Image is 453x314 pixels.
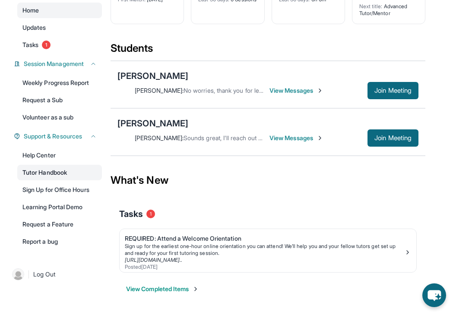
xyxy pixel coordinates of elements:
[125,234,404,243] div: REQUIRED: Attend a Welcome Orientation
[20,60,97,68] button: Session Management
[125,264,404,270] div: Posted [DATE]
[24,60,84,68] span: Session Management
[17,3,102,18] a: Home
[17,182,102,198] a: Sign Up for Office Hours
[135,87,184,94] span: [PERSON_NAME] :
[17,92,102,108] a: Request a Sub
[28,269,30,279] span: |
[17,148,102,163] a: Help Center
[22,41,38,49] span: Tasks
[374,88,412,93] span: Join Meeting
[12,268,24,280] img: user-img
[17,75,102,91] a: Weekly Progress Report
[269,86,323,95] span: View Messages
[17,165,102,180] a: Tutor Handbook
[120,229,416,272] a: REQUIRED: Attend a Welcome OrientationSign up for the earliest one-hour online orientation you ca...
[125,243,404,257] div: Sign up for the earliest one-hour online orientation you can attend! We’ll help you and your fell...
[367,82,418,99] button: Join Meeting
[42,41,51,49] span: 1
[269,134,323,142] span: View Messages
[22,23,46,32] span: Updates
[111,41,425,60] div: Students
[184,87,299,94] span: No worries, thank you for letting me know!
[317,135,323,141] img: Chevron-Right
[146,210,155,218] span: 1
[24,132,82,141] span: Support & Resources
[374,135,412,141] span: Join Meeting
[359,3,383,9] span: Next title :
[17,20,102,35] a: Updates
[17,37,102,53] a: Tasks1
[126,285,199,293] button: View Completed Items
[117,117,188,129] div: [PERSON_NAME]
[17,234,102,249] a: Report a bug
[33,270,56,279] span: Log Out
[125,257,182,263] a: [URL][DOMAIN_NAME]..
[422,283,446,307] button: chat-button
[135,134,184,141] span: [PERSON_NAME] :
[111,161,425,199] div: What's New
[119,208,143,220] span: Tasks
[22,6,39,15] span: Home
[184,134,279,141] span: Sounds great, I'll reach out [DATE]!
[17,217,102,232] a: Request a Feature
[117,70,188,82] div: [PERSON_NAME]
[367,129,418,147] button: Join Meeting
[9,265,102,284] a: |Log Out
[17,199,102,215] a: Learning Portal Demo
[17,110,102,125] a: Volunteer as a sub
[20,132,97,141] button: Support & Resources
[317,87,323,94] img: Chevron-Right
